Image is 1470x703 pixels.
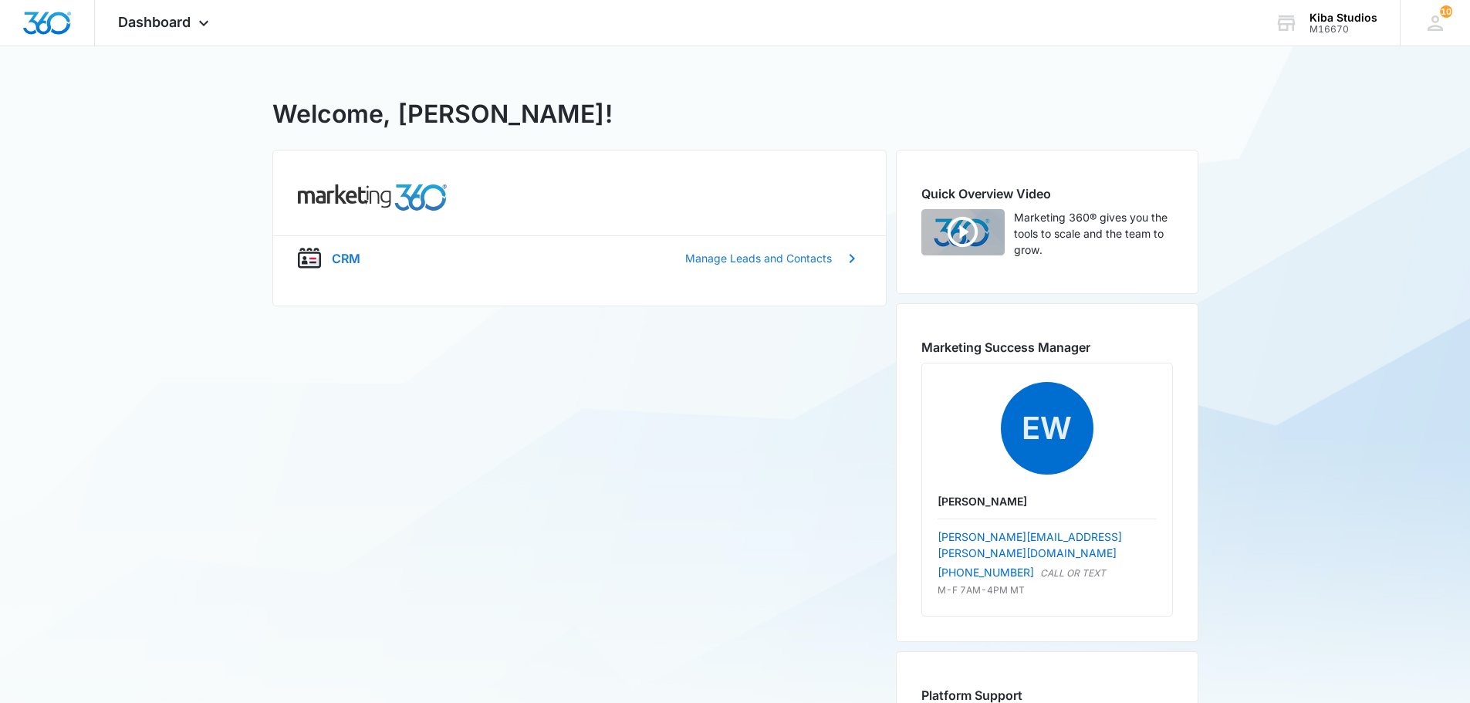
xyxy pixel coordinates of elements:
a: [PERSON_NAME][EMAIL_ADDRESS][PERSON_NAME][DOMAIN_NAME] [938,530,1122,559]
div: account id [1309,24,1377,35]
div: notifications count [1440,5,1452,18]
img: Quick Overview Video [921,209,1005,255]
h2: Quick Overview Video [921,184,1173,203]
p: Marketing 360® gives you the tools to scale and the team to grow. [1014,209,1173,258]
h2: Marketing Success Manager [921,338,1173,357]
img: common.products.marketing.title [298,184,448,211]
div: account name [1309,12,1377,24]
p: [PERSON_NAME] [938,493,1157,509]
h1: Welcome, [PERSON_NAME]! [272,96,613,133]
p: CRM [332,249,360,268]
p: Manage Leads and Contacts [685,250,832,266]
a: crmCRMManage Leads and Contacts [273,235,886,281]
span: Dashboard [118,14,191,30]
p: CALL OR TEXT [1040,566,1106,580]
img: crm [298,247,321,270]
p: M-F 7AM-4PM MT [938,583,1157,597]
span: 10 [1440,5,1452,18]
a: [PHONE_NUMBER] [938,564,1034,580]
span: EW [1001,382,1093,475]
